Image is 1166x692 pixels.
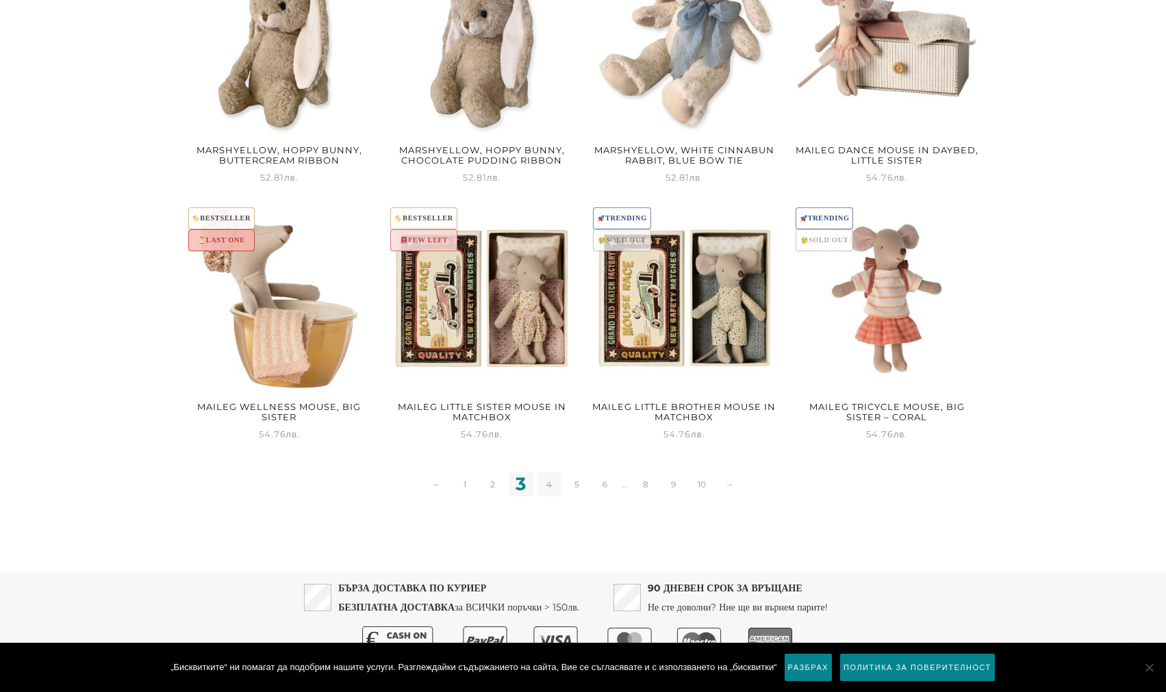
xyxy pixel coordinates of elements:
[591,205,778,442] a: 🚀TRENDING😢SOLD OUTMaileg Little brother mouse in matchbox 54.76лв.
[284,172,299,183] span: лв.
[784,653,833,682] a: Разбрах
[839,653,996,682] a: Политика за поверителност
[424,472,448,496] a: ←
[388,397,575,426] h2: Maileg Little sister mouse in matchbox
[893,428,908,439] span: лв.
[487,172,501,183] span: лв.
[488,428,503,439] span: лв.
[286,428,301,439] span: лв.
[593,472,617,496] a: 6
[461,428,503,439] span: 54.76
[633,472,657,496] a: 8
[259,428,301,439] span: 54.76
[338,582,486,613] strong: БЪРЗА ДОСТАВКА ПО КУРИЕР БЕЗПЛАТНА ДОСТАВКА
[453,472,477,496] a: 1
[260,172,299,183] span: 52.81
[794,397,980,426] h2: Maileg Tricycle mouse, Big sister – Coral
[463,172,501,183] span: 52.81
[621,472,629,496] span: …
[186,397,373,426] h2: Maileg Wellness Mouse, Big Sister
[718,472,742,496] a: →
[186,140,373,170] h2: Marshyellow, Hoppy Bunny, Buttercream Ribbon
[338,578,579,617] p: за ВСИЧКИ поръчки > 150лв.
[388,140,575,170] h2: Marshyellow, Hoppy Bunny, Chocolate Pudding Ribbon
[186,205,373,442] a: 🏷️BESTSELLER⏳LAST ONEMaileg Wellness Mouse, Big Sister 54.76лв.
[663,428,705,439] span: 54.76
[689,172,704,183] span: лв.
[648,578,828,617] p: Не сте доволни? Ние ще ви върнем парите!
[661,472,685,496] a: 9
[691,428,705,439] span: лв.
[591,397,778,426] h2: Maileg Little brother mouse in matchbox
[1142,661,1156,674] span: No
[794,205,980,442] a: 🚀TRENDING😢SOLD OUTMaileg Tricycle mouse, Big sister – Coral 54.76лв.
[565,472,589,496] a: 5
[388,205,575,442] a: 🏷️BESTSELLER🚨FEW LEFTMaileg Little sister mouse in matchbox 54.76лв.
[794,140,980,170] h2: Maileg Dance Mouse In Daybed, Little Sister
[591,140,778,170] h2: Marshyellow, White Cinnabun Rabbit, Blue Bow Tie
[366,627,379,655] text: €
[537,472,561,496] a: 4
[893,172,908,183] span: лв.
[648,582,802,594] strong: 90 ДНЕВЕН СРОК ЗА ВРЪЩАНЕ
[866,428,908,439] span: 54.76
[481,472,505,496] a: 2
[866,172,908,183] span: 54.76
[689,472,713,496] a: 10
[170,661,776,674] span: „Бисквитките“ ни помагат да подобрим нашите услуги. Разглеждайки съдържанието на сайта, Вие се съ...
[666,172,704,183] span: 52.81
[509,472,533,496] span: 3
